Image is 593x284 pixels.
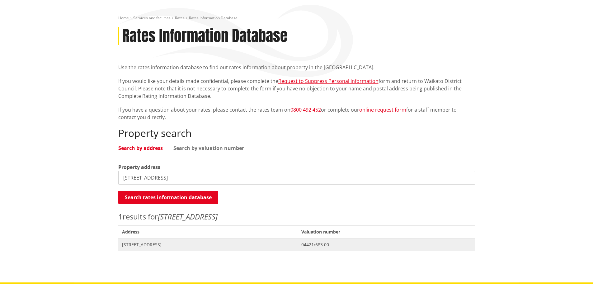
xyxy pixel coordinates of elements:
em: [STREET_ADDRESS] [158,211,218,222]
a: Search by address [118,146,163,151]
button: Search rates information database [118,191,218,204]
a: Services and facilities [133,15,171,21]
iframe: Messenger Launcher [564,258,587,280]
span: Rates Information Database [189,15,238,21]
span: Valuation number [298,225,475,238]
p: If you have a question about your rates, please contact the rates team on or complete our for a s... [118,106,475,121]
a: 0800 492 452 [290,106,321,113]
nav: breadcrumb [118,16,475,21]
h1: Rates Information Database [122,27,287,45]
a: Request to Suppress Personal Information [278,78,379,84]
span: 1 [118,211,123,222]
p: results for [118,211,475,222]
p: If you would like your details made confidential, please complete the form and return to Waikato ... [118,77,475,100]
span: Address [118,225,298,238]
a: Rates [175,15,185,21]
h2: Property search [118,127,475,139]
label: Property address [118,163,160,171]
input: e.g. Duke Street NGARUAWAHIA [118,171,475,185]
a: [STREET_ADDRESS] 04421/683.00 [118,238,475,251]
a: online request form [359,106,406,113]
span: [STREET_ADDRESS] [122,242,294,248]
a: Home [118,15,129,21]
a: Search by valuation number [173,146,244,151]
p: Use the rates information database to find out rates information about property in the [GEOGRAPHI... [118,64,475,71]
span: 04421/683.00 [301,242,471,248]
